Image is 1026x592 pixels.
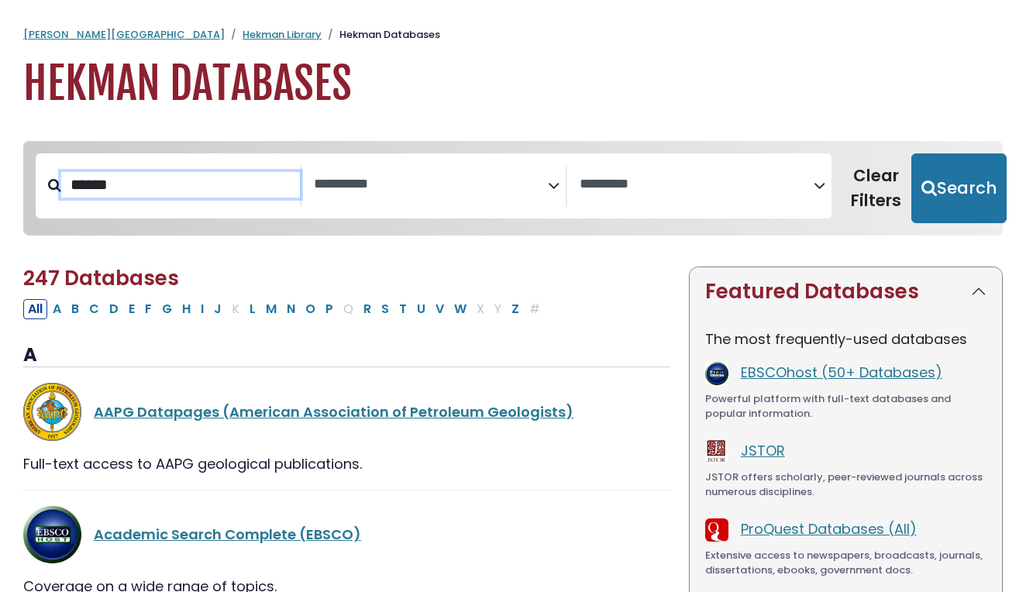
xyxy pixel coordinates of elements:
[322,27,440,43] li: Hekman Databases
[705,391,986,422] div: Powerful platform with full-text databases and popular information.
[94,525,361,544] a: Academic Search Complete (EBSCO)
[84,299,104,319] button: Filter Results C
[911,153,1007,223] button: Submit for Search Results
[449,299,471,319] button: Filter Results W
[177,299,195,319] button: Filter Results H
[23,264,179,292] span: 247 Databases
[261,299,281,319] button: Filter Results M
[431,299,449,319] button: Filter Results V
[314,177,548,193] textarea: Search
[23,298,546,318] div: Alpha-list to filter by first letter of database name
[48,299,66,319] button: Filter Results A
[377,299,394,319] button: Filter Results S
[705,329,986,349] p: The most frequently-used databases
[105,299,123,319] button: Filter Results D
[157,299,177,319] button: Filter Results G
[23,27,1003,43] nav: breadcrumb
[67,299,84,319] button: Filter Results B
[705,548,986,578] div: Extensive access to newspapers, broadcasts, journals, dissertations, ebooks, government docs.
[580,177,814,193] textarea: Search
[196,299,208,319] button: Filter Results I
[61,172,300,198] input: Search database by title or keyword
[94,402,573,422] a: AAPG Datapages (American Association of Petroleum Geologists)
[243,27,322,42] a: Hekman Library
[412,299,430,319] button: Filter Results U
[841,153,911,223] button: Clear Filters
[705,470,986,500] div: JSTOR offers scholarly, peer-reviewed journals across numerous disciplines.
[321,299,338,319] button: Filter Results P
[507,299,524,319] button: Filter Results Z
[741,441,785,460] a: JSTOR
[741,519,917,539] a: ProQuest Databases (All)
[209,299,226,319] button: Filter Results J
[741,363,942,382] a: EBSCOhost (50+ Databases)
[23,58,1003,110] h1: Hekman Databases
[23,141,1003,236] nav: Search filters
[23,453,670,474] div: Full-text access to AAPG geological publications.
[359,299,376,319] button: Filter Results R
[140,299,157,319] button: Filter Results F
[301,299,320,319] button: Filter Results O
[124,299,139,319] button: Filter Results E
[23,344,670,367] h3: A
[394,299,411,319] button: Filter Results T
[282,299,300,319] button: Filter Results N
[245,299,260,319] button: Filter Results L
[23,299,47,319] button: All
[690,267,1002,316] button: Featured Databases
[23,27,225,42] a: [PERSON_NAME][GEOGRAPHIC_DATA]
